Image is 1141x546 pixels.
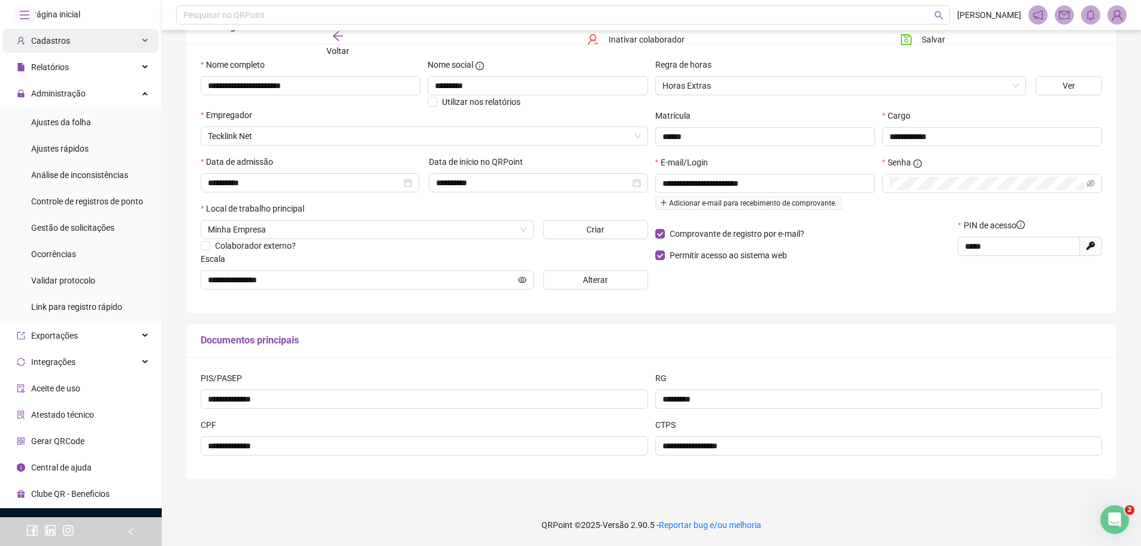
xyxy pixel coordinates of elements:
[31,197,143,206] span: Controle de registros de ponto
[17,436,25,445] span: qrcode
[62,524,74,536] span: instagram
[934,11,943,20] span: search
[31,489,110,499] span: Clube QR - Beneficios
[17,62,25,71] span: file
[31,223,114,233] span: Gestão de solicitações
[429,155,531,168] label: Data de início no QRPoint
[882,109,918,122] label: Cargo
[543,270,648,289] button: Alterar
[208,127,641,145] span: Tecklink Net
[655,197,842,210] span: Adicionar e-mail para recebimento de comprovante.
[603,520,629,530] span: Versão
[326,46,349,56] span: Voltar
[888,156,911,169] span: Senha
[17,331,25,339] span: export
[201,58,273,71] label: Nome completo
[31,436,84,446] span: Gerar QRCode
[17,384,25,392] span: audit
[659,520,761,530] span: Reportar bug e/ou melhoria
[1086,179,1095,188] span: eye-invisible
[31,10,80,19] span: Página inicial
[1036,76,1102,95] button: Ver
[922,33,945,46] span: Salvar
[31,384,80,393] span: Aceite de uso
[660,199,667,206] span: plus
[1033,10,1043,20] span: notification
[201,202,312,215] label: Local de trabalho principal
[913,159,922,168] span: info-circle
[162,504,1141,546] footer: QRPoint © 2025 - 2.90.5 -
[655,58,719,71] label: Regra de horas
[891,30,954,49] button: Salvar
[31,276,95,285] span: Validar protocolo
[31,117,91,127] span: Ajustes da folha
[578,30,694,49] button: Inativar colaborador
[655,372,674,385] label: RG
[31,36,70,46] span: Cadastros
[201,418,224,432] label: CPF
[655,418,683,432] label: CTPS
[655,156,716,169] label: E-mail/Login
[900,34,912,46] span: save
[1063,79,1075,92] span: Ver
[201,252,233,266] label: Escala
[17,489,25,497] span: gift
[1100,505,1129,534] iframe: Intercom live chat
[31,357,75,367] span: Integrações
[587,34,599,46] span: user-delete
[670,229,804,239] span: Comprovante de registro por e-mail?
[518,276,526,284] span: eye
[127,527,135,536] span: left
[31,62,69,72] span: Relatórios
[19,10,30,20] span: menu
[586,223,604,236] span: Criar
[476,62,484,70] span: info-circle
[31,463,92,472] span: Central de ajuda
[583,273,608,286] span: Alterar
[17,357,25,366] span: sync
[31,302,122,312] span: Link para registro rápido
[670,251,787,260] span: Permitir acesso ao sistema web
[31,89,86,98] span: Administração
[31,410,94,420] span: Atestado técnico
[1108,6,1126,24] img: 89628
[543,220,648,239] button: Criar
[31,144,89,153] span: Ajustes rápidos
[208,221,526,239] span: Salvador, Bahia, Brazil
[201,155,281,168] label: Data de admissão
[31,331,78,340] span: Exportações
[442,97,520,107] span: Utilizar nos relatórios
[215,241,296,251] span: Colaborador externo?
[1016,221,1025,229] span: info-circle
[1085,10,1096,20] span: bell
[31,170,128,180] span: Análise de inconsistências
[201,333,1102,348] h5: Documentos principais
[609,33,685,46] span: Inativar colaborador
[17,463,25,471] span: info-circle
[332,30,344,42] span: arrow-left
[1059,10,1070,20] span: mail
[26,524,38,536] span: facebook
[44,524,56,536] span: linkedin
[31,249,76,259] span: Ocorrências
[964,219,1025,232] span: PIN de acesso
[1125,505,1134,515] span: 2
[17,36,25,44] span: user-add
[655,109,698,122] label: Matrícula
[428,58,473,71] span: Nome social
[662,77,1019,95] span: Horas Extras
[201,108,260,122] label: Empregador
[17,89,25,97] span: lock
[201,372,250,385] label: PIS/PASEP
[17,410,25,418] span: solution
[957,8,1021,22] span: [PERSON_NAME]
